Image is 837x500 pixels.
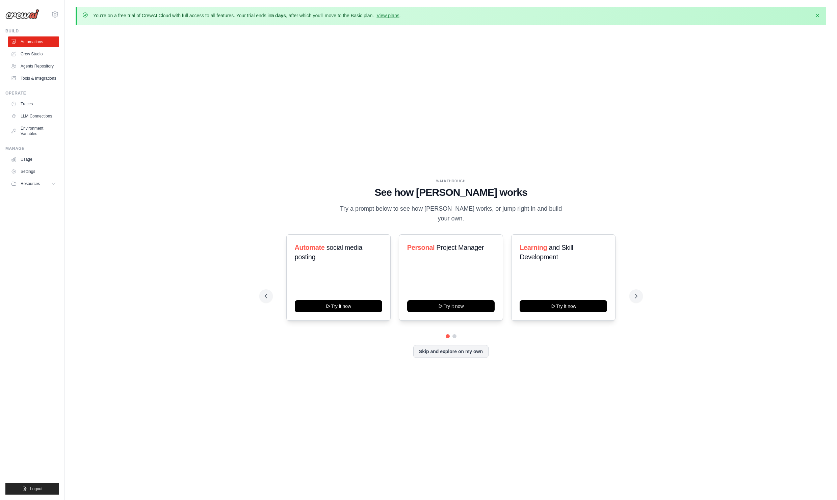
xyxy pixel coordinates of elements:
[413,345,489,358] button: Skip and explore on my own
[295,300,382,312] button: Try it now
[8,178,59,189] button: Resources
[30,486,43,492] span: Logout
[8,49,59,59] a: Crew Studio
[8,123,59,139] a: Environment Variables
[5,90,59,96] div: Operate
[21,181,40,186] span: Resources
[8,73,59,84] a: Tools & Integrations
[407,244,435,251] span: Personal
[295,244,325,251] span: Automate
[8,111,59,122] a: LLM Connections
[407,300,495,312] button: Try it now
[8,99,59,109] a: Traces
[5,483,59,495] button: Logout
[8,154,59,165] a: Usage
[520,244,547,251] span: Learning
[5,9,39,19] img: Logo
[8,36,59,47] a: Automations
[295,244,363,261] span: social media posting
[8,166,59,177] a: Settings
[338,204,565,224] p: Try a prompt below to see how [PERSON_NAME] works, or jump right in and build your own.
[265,186,637,199] h1: See how [PERSON_NAME] works
[5,28,59,34] div: Build
[5,146,59,151] div: Manage
[376,13,399,18] a: View plans
[436,244,484,251] span: Project Manager
[93,12,401,19] p: You're on a free trial of CrewAI Cloud with full access to all features. Your trial ends in , aft...
[520,300,607,312] button: Try it now
[8,61,59,72] a: Agents Repository
[265,179,637,184] div: WALKTHROUGH
[271,13,286,18] strong: 5 days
